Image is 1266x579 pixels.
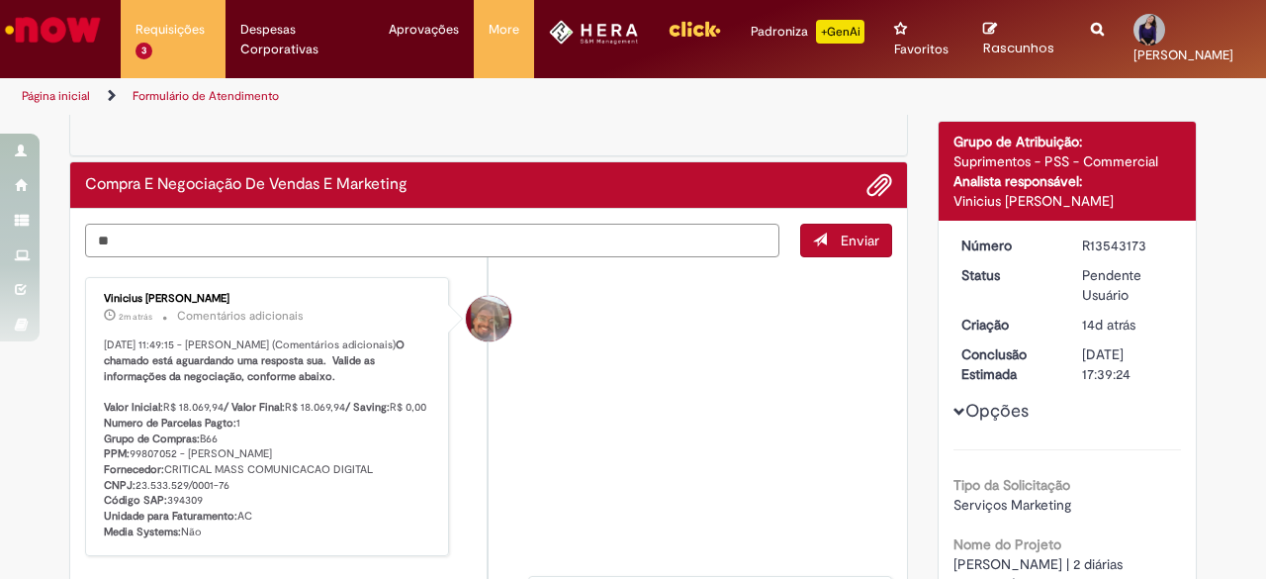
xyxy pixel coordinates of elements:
[104,293,433,305] div: Vinicius [PERSON_NAME]
[133,88,279,104] a: Formulário de Atendimento
[953,535,1061,553] b: Nome do Projeto
[947,344,1068,384] dt: Conclusão Estimada
[751,20,864,44] div: Padroniza
[1082,316,1135,334] span: 14d atrás
[953,171,1182,191] div: Analista responsável:
[136,43,152,59] span: 3
[800,224,892,257] button: Enviar
[389,20,459,40] span: Aprovações
[136,20,205,40] span: Requisições
[816,20,864,44] p: +GenAi
[119,311,152,323] span: 2m atrás
[953,496,1071,514] span: Serviços Marketing
[1082,316,1135,334] time: 17/09/2025 11:34:37
[947,265,1068,285] dt: Status
[953,132,1182,151] div: Grupo de Atribuição:
[104,478,136,493] b: CNPJ:
[104,446,130,461] b: PPM:
[1082,265,1174,305] div: Pendente Usuário
[947,236,1068,255] dt: Número
[104,338,433,539] p: [DATE] 11:49:15 - [PERSON_NAME] (Comentários adicionais) R$ 18.069,94 R$ 18.069,94 R$ 0,00 1 B66 ...
[953,191,1182,211] div: Vinicius [PERSON_NAME]
[953,476,1070,494] b: Tipo da Solicitação
[104,416,236,431] b: Numero de Parcelas Pagto:
[104,338,407,415] b: O chamado está aguardando uma resposta sua. Valide as informações da negociação, conforme abaixo....
[85,176,407,194] h2: Compra E Negociação De Vendas E Marketing Histórico de tíquete
[489,20,519,40] span: More
[119,311,152,323] time: 30/09/2025 11:49:15
[2,10,104,49] img: ServiceNow
[1082,315,1174,335] div: 17/09/2025 11:34:37
[85,224,779,256] textarea: Digite sua mensagem aqui...
[466,296,511,341] div: Vinicius Rafael De Souza
[1082,344,1174,384] div: [DATE] 17:39:24
[240,20,358,59] span: Despesas Corporativas
[866,172,892,198] button: Adicionar anexos
[668,14,721,44] img: click_logo_yellow_360x200.png
[1133,47,1233,63] span: [PERSON_NAME]
[1082,236,1174,255] div: R13543173
[947,315,1068,335] dt: Criação
[983,39,1054,57] span: Rascunhos
[953,151,1182,171] div: Suprimentos - PSS - Commercial
[22,88,90,104] a: Página inicial
[104,462,164,477] b: Fornecedor:
[224,400,285,415] b: / Valor Final:
[177,308,304,325] small: Comentários adicionais
[104,493,167,508] b: Código SAP:
[983,21,1061,57] a: Rascunhos
[345,400,390,415] b: / Saving:
[104,525,181,539] b: Media Systems:
[104,509,237,524] b: Unidade para Faturamento:
[549,20,639,45] img: HeraLogo.png
[841,232,879,249] span: Enviar
[894,40,949,59] span: Favoritos
[15,78,829,115] ul: Trilhas de página
[104,432,200,446] b: Grupo de Compras:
